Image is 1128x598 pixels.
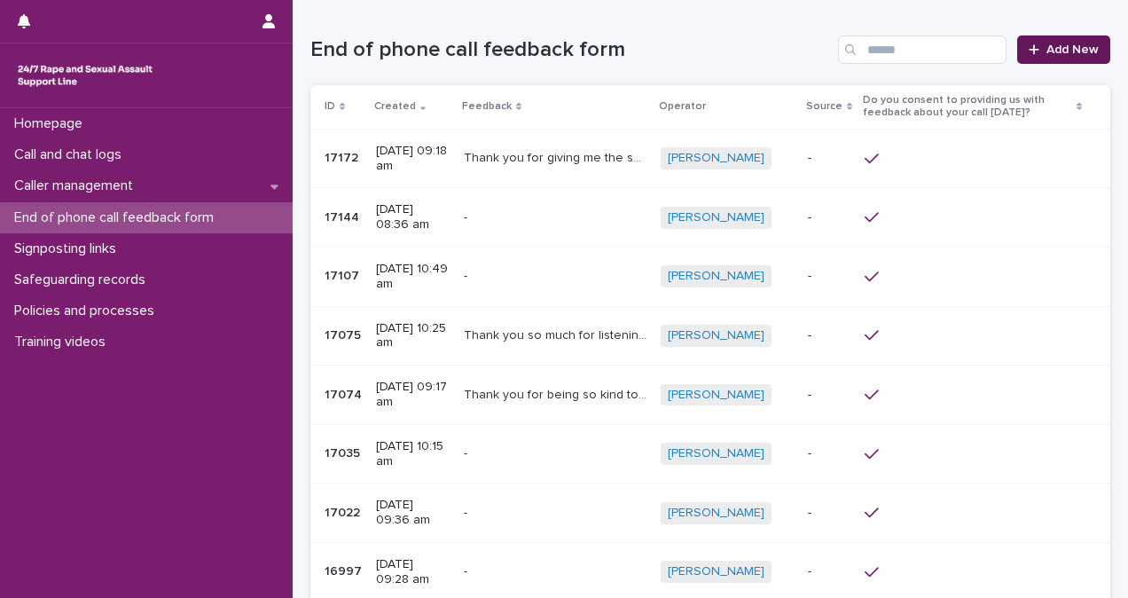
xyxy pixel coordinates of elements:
p: - [808,388,850,403]
p: Homepage [7,115,97,132]
a: Add New [1017,35,1110,64]
a: [PERSON_NAME] [668,151,764,166]
p: - [808,151,850,166]
h1: End of phone call feedback form [310,37,831,63]
a: [PERSON_NAME] [668,564,764,579]
p: [DATE] 09:28 am [376,557,450,587]
p: - [808,269,850,284]
tr: 1707517075 [DATE] 10:25 amThank you so much for listening, you are an amazing serviceThank you so... [310,306,1110,366]
p: Call and chat logs [7,146,136,163]
p: - [808,210,850,225]
p: - [464,561,471,579]
p: 17035 [325,443,364,461]
p: Policies and processes [7,303,168,319]
p: 17144 [325,207,363,225]
p: [DATE] 09:17 am [376,380,450,410]
p: Signposting links [7,240,130,257]
p: [DATE] 09:36 am [376,498,450,528]
p: - [464,443,471,461]
a: [PERSON_NAME] [668,328,764,343]
a: [PERSON_NAME] [668,446,764,461]
p: ID [325,97,335,116]
p: Do you consent to providing us with feedback about your call [DATE]? [863,90,1072,123]
tr: 1703517035 [DATE] 10:15 am-- [PERSON_NAME] - [310,424,1110,484]
p: - [808,446,850,461]
p: Thank you for giving me the space to reflect on my thoughts and feelings [464,147,650,166]
p: - [464,502,471,521]
p: Operator [659,97,706,116]
p: 17022 [325,502,364,521]
tr: 1710717107 [DATE] 10:49 am-- [PERSON_NAME] - [310,247,1110,306]
p: Thank you so much for listening, you are an amazing service [464,325,650,343]
tr: 1702217022 [DATE] 09:36 am-- [PERSON_NAME] - [310,484,1110,543]
p: Safeguarding records [7,271,160,288]
span: Add New [1046,43,1099,56]
input: Search [838,35,1007,64]
tr: 1707417074 [DATE] 09:17 amThank you for being so kind to meThank you for being so kind to me [PER... [310,366,1110,425]
p: - [464,265,471,284]
a: [PERSON_NAME] [668,506,764,521]
a: [PERSON_NAME] [668,269,764,284]
a: [PERSON_NAME] [668,388,764,403]
a: [PERSON_NAME] [668,210,764,225]
p: [DATE] 10:25 am [376,321,450,351]
p: End of phone call feedback form [7,209,228,226]
p: Created [374,97,416,116]
p: 17075 [325,325,364,343]
p: 17074 [325,384,365,403]
p: Feedback [462,97,512,116]
img: rhQMoQhaT3yELyF149Cw [14,58,156,93]
p: [DATE] 10:49 am [376,262,450,292]
p: Thank you for being so kind to me [464,384,650,403]
p: 17107 [325,265,363,284]
tr: 1714417144 [DATE] 08:36 am-- [PERSON_NAME] - [310,188,1110,248]
p: [DATE] 10:15 am [376,439,450,469]
p: - [808,328,850,343]
p: [DATE] 09:18 am [376,144,450,174]
p: Source [806,97,842,116]
p: 17172 [325,147,362,166]
p: 16997 [325,561,365,579]
p: - [464,207,471,225]
p: - [808,564,850,579]
p: Caller management [7,177,147,194]
p: [DATE] 08:36 am [376,202,450,232]
p: Training videos [7,334,120,350]
tr: 1717217172 [DATE] 09:18 amThank you for giving me the space to reflect on my thoughts and feeling... [310,129,1110,188]
p: - [808,506,850,521]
